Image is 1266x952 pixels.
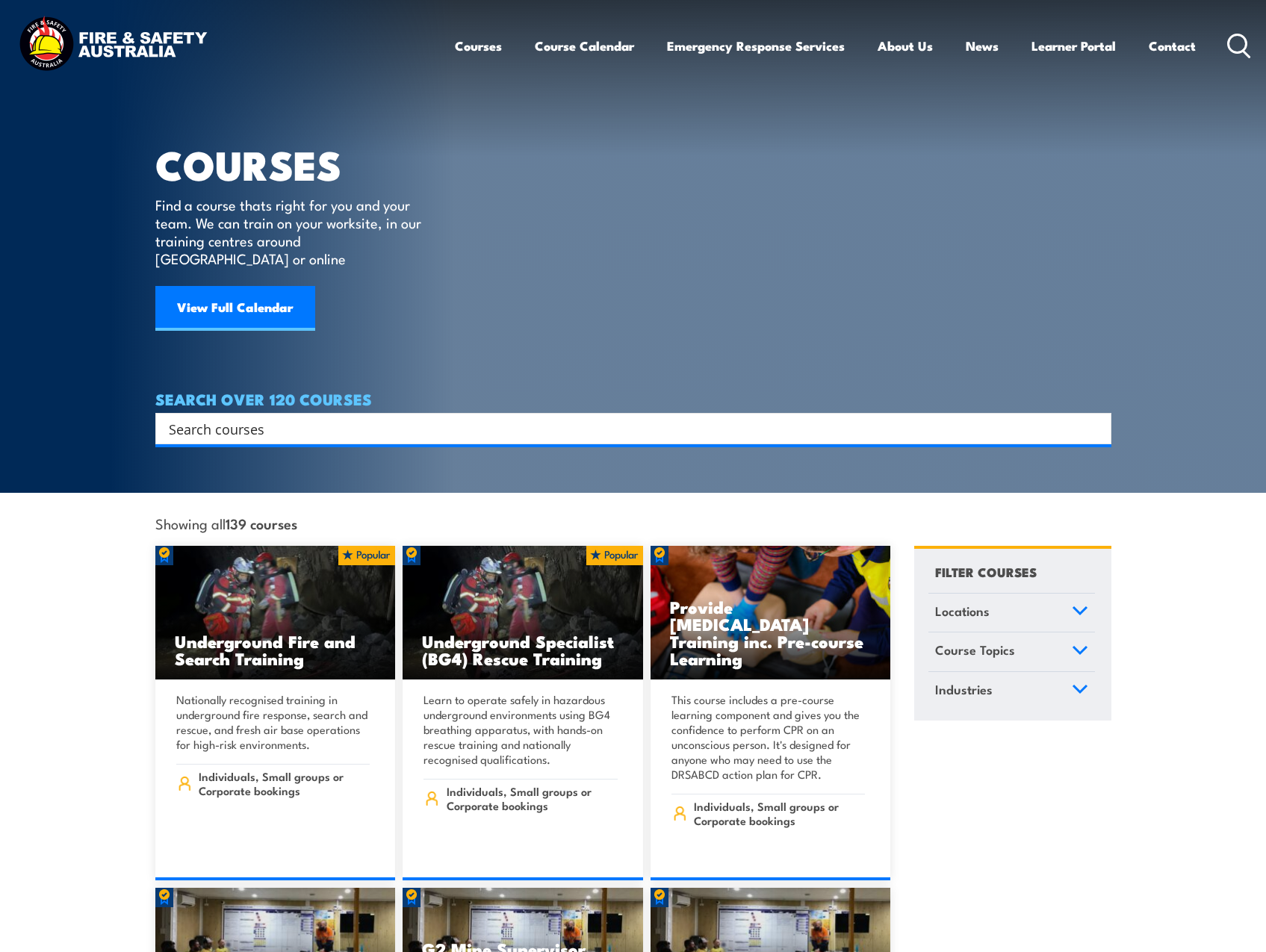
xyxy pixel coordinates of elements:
[928,594,1095,632] a: Locations
[175,632,376,667] h3: Underground Fire and Search Training
[878,26,933,66] a: About Us
[455,26,502,66] a: Courses
[403,546,643,680] a: Underground Specialist (BG4) Rescue Training
[935,640,1015,660] span: Course Topics
[155,146,443,181] h1: COURSES
[1031,26,1116,66] a: Learner Portal
[935,601,990,621] span: Locations
[694,799,865,827] span: Individuals, Small groups or Corporate bookings
[155,546,396,680] a: Underground Fire and Search Training
[172,418,1082,439] form: Search form
[422,632,624,667] h3: Underground Specialist (BG4) Rescue Training
[651,546,891,680] img: Low Voltage Rescue and Provide CPR
[155,391,1111,407] h4: SEARCH OVER 120 COURSES
[155,286,315,331] a: View Full Calendar
[535,26,634,66] a: Course Calendar
[928,672,1095,711] a: Industries
[155,546,396,680] img: Underground mine rescue
[176,692,370,752] p: Nationally recognised training in underground fire response, search and rescue, and fresh air bas...
[928,632,1095,671] a: Course Topics
[155,196,428,267] p: Find a course thats right for you and your team. We can train on your worksite, in our training c...
[423,692,618,767] p: Learn to operate safely in hazardous underground environments using BG4 breathing apparatus, with...
[667,26,845,66] a: Emergency Response Services
[169,417,1079,440] input: Search input
[671,692,866,782] p: This course includes a pre-course learning component and gives you the confidence to perform CPR ...
[935,679,993,700] span: Industries
[226,513,297,533] strong: 139 courses
[1085,418,1106,439] button: Search magnifier button
[670,598,872,667] h3: Provide [MEDICAL_DATA] Training inc. Pre-course Learning
[403,546,643,680] img: Underground mine rescue
[651,546,891,680] a: Provide [MEDICAL_DATA] Training inc. Pre-course Learning
[155,515,297,531] span: Showing all
[447,784,618,812] span: Individuals, Small groups or Corporate bookings
[199,769,370,797] span: Individuals, Small groups or Corporate bookings
[966,26,999,66] a: News
[935,561,1037,582] h4: FILTER COURSES
[1149,26,1196,66] a: Contact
